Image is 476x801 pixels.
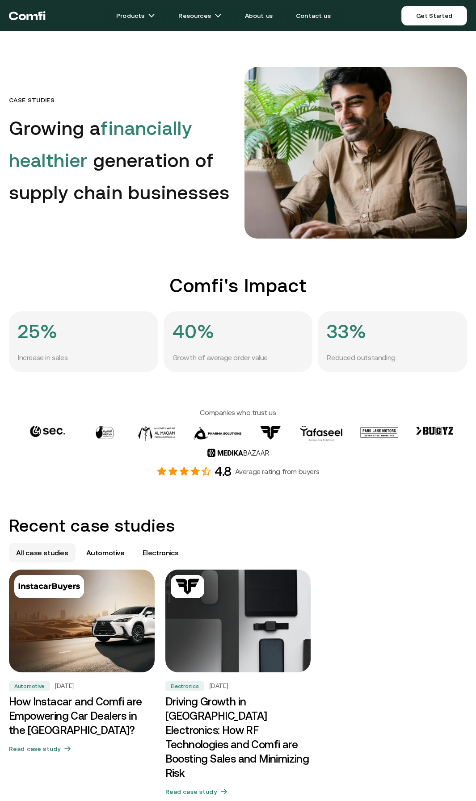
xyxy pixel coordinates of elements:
[9,570,155,672] img: How Instacar and Comfi are Empowering Car Dealers in the UAE?
[86,547,125,558] p: Automotive
[9,516,467,536] h2: Recent case studies
[215,12,222,19] img: arrow icons
[193,426,241,441] img: Pharmasolutions
[327,352,395,363] p: Reduced outstanding
[9,408,467,417] h4: Companies who trust us
[9,744,60,753] h5: Read case study
[9,2,46,29] a: Return to the top of the Comfi home page
[235,467,320,476] p: Average rating from buyers
[165,784,311,799] button: Read case study
[173,352,268,363] p: Growth of average order value
[18,320,58,343] h4: 25%
[9,741,155,756] button: Read case study
[244,67,468,239] img: comfi
[18,352,67,363] p: Increase in sales
[165,695,311,780] h3: Driving Growth in [GEOGRAPHIC_DATA] Electronics: How RF Technologies and Comfi are Boosting Sales...
[9,695,155,738] h3: How Instacar and Comfi are Empowering Car Dealers in the [GEOGRAPHIC_DATA]?
[209,682,228,690] h5: [DATE]
[174,579,201,595] img: Electronics
[300,426,342,441] img: Tafaseel Logo
[207,448,269,457] img: MedikaBazzar
[446,771,467,792] iframe: Intercom live chat
[18,579,80,595] img: Automotive
[215,463,232,480] h4: 4.8
[96,426,114,439] img: Alafiya Chicken
[401,6,467,25] a: Get Started
[9,117,192,171] span: financially healthier
[165,681,204,691] div: Electronics
[173,320,215,343] h4: 40%
[55,682,74,690] h5: [DATE]
[9,112,232,209] h1: Growing a generation of supply chain businesses
[360,426,398,439] img: park lane motors
[327,320,366,343] h4: 33%
[16,547,68,558] p: All case studies
[168,7,232,25] a: Resourcesarrow icons
[165,570,311,672] img: Driving Growth in UAE Electronics: How RF Technologies and Comfi are Boosting Sales and Minimizin...
[416,426,453,436] img: bugyz
[105,7,166,25] a: Productsarrow icons
[9,97,232,103] p: Case Studies
[143,547,179,558] p: Electronics
[138,426,175,441] img: Al Maqam Medical
[148,12,155,19] img: arrow icons
[9,274,467,297] h2: Comfi's Impact
[29,426,65,437] img: 64sec
[234,7,283,25] a: About us
[285,7,341,25] a: Contact us
[165,787,217,796] h5: Read case study
[259,426,282,440] img: RF technologies
[9,681,50,691] div: Automotive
